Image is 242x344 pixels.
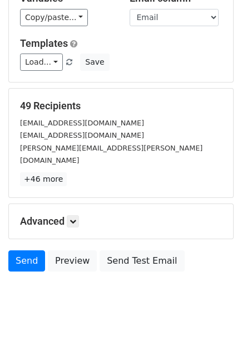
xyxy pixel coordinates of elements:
[100,250,184,272] a: Send Test Email
[20,172,67,186] a: +46 more
[20,119,144,127] small: [EMAIL_ADDRESS][DOMAIN_NAME]
[80,54,109,71] button: Save
[186,290,242,344] iframe: Chat Widget
[20,131,144,139] small: [EMAIL_ADDRESS][DOMAIN_NAME]
[48,250,97,272] a: Preview
[20,37,68,49] a: Templates
[20,9,88,26] a: Copy/paste...
[20,54,63,71] a: Load...
[20,215,222,227] h5: Advanced
[8,250,45,272] a: Send
[20,144,203,165] small: [PERSON_NAME][EMAIL_ADDRESS][PERSON_NAME][DOMAIN_NAME]
[186,290,242,344] div: Widget de chat
[20,100,222,112] h5: 49 Recipients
